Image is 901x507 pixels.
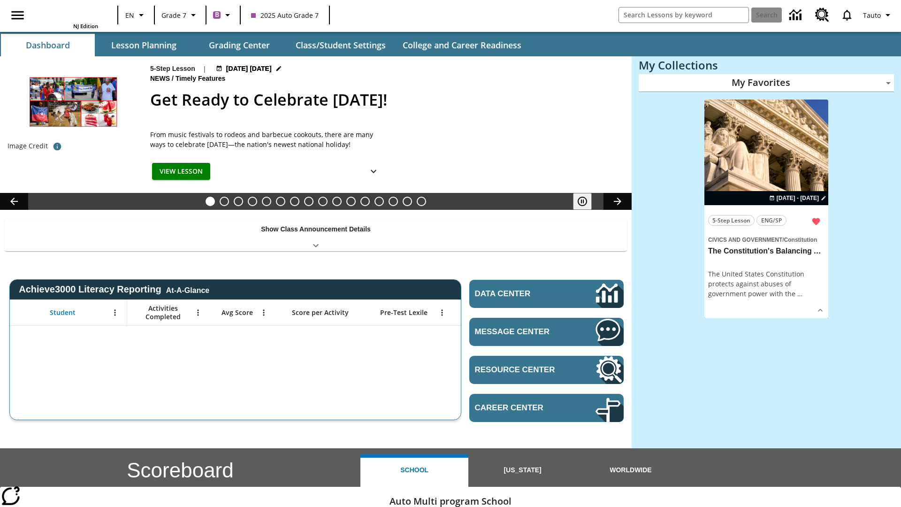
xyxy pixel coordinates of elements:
p: 5-Step Lesson [150,64,195,74]
button: Slide 15 The Constitution's Balancing Act [403,197,412,206]
button: Slide 10 Fashion Forward in Ancient Rome [332,197,342,206]
div: The United States Constitution protects against abuses of government power with the [708,269,825,299]
span: 5-Step Lesson [712,215,750,225]
button: Slide 4 Time for Moon Rules? [248,197,257,206]
span: Student [50,308,76,317]
span: Resource Center [475,365,567,375]
button: Show Details [813,303,827,317]
span: Score per Activity [292,308,349,317]
button: Jul 17 - Jun 30 Choose Dates [214,64,284,74]
button: Lesson carousel, Next [603,193,632,210]
span: Activities Completed [132,304,194,321]
span: Timely Features [176,74,227,84]
input: search field [619,8,748,23]
button: Open side menu [4,1,31,29]
a: Message Center [469,318,624,346]
button: Worldwide [577,454,685,487]
button: Slide 8 Solar Power to the People [304,197,313,206]
button: Slide 9 Attack of the Terrifying Tomatoes [318,197,328,206]
div: lesson details [704,100,828,319]
button: 5-Step Lesson [708,215,755,226]
a: Home [37,4,98,23]
button: Boost Class color is purple. Change class color [209,7,237,23]
span: [DATE] - [DATE] [777,194,819,202]
span: Pre-Test Lexile [380,308,428,317]
button: Slide 2 Back On Earth [220,197,229,206]
button: Slide 5 Cruise Ships: Making Waves [262,197,271,206]
img: Photos of red foods and of people celebrating Juneteenth at parades, Opal's Walk, and at a rodeo. [8,64,139,138]
button: Class/Student Settings [288,34,393,56]
div: From music festivals to rodeos and barbecue cookouts, there are many ways to celebrate [DATE]—the... [150,130,385,149]
button: View Lesson [152,163,210,180]
span: B [215,9,219,21]
button: Pause [573,193,592,210]
div: At-A-Glance [166,284,209,295]
button: Slide 14 Career Lesson [389,197,398,206]
button: Slide 16 Point of View [417,197,426,206]
h3: The Constitution's Balancing Act [708,246,825,256]
button: Image credit: Top, left to right: Aaron of L.A. Photography/Shutterstock; Aaron of L.A. Photograp... [48,138,67,155]
button: Slide 13 Pre-release lesson [374,197,384,206]
button: ENG/SP [756,215,786,226]
a: Data Center [469,280,624,308]
span: / [782,237,784,243]
button: Profile/Settings [859,7,897,23]
button: Open Menu [108,306,122,320]
span: Constitution [784,237,817,243]
span: Grade 7 [161,10,186,20]
button: Open Menu [435,306,449,320]
button: School [360,454,468,487]
a: Data Center [784,2,809,28]
button: Show Details [364,163,383,180]
button: Dashboard [1,34,95,56]
button: Slide 11 The Invasion of the Free CD [346,197,356,206]
button: Slide 7 The Last Homesteaders [290,197,299,206]
p: Show Class Announcement Details [261,224,371,234]
button: Open Menu [191,306,205,320]
span: EN [125,10,134,20]
div: My Favorites [639,74,894,92]
span: Civics and Government [708,237,782,243]
span: From music festivals to rodeos and barbecue cookouts, there are many ways to celebrate Juneteenth... [150,130,385,149]
button: Slide 3 Free Returns: A Gain or a Drain? [234,197,243,206]
button: Lesson Planning [97,34,191,56]
button: Aug 24 - Aug 24 Choose Dates [767,194,828,202]
span: News [150,74,172,84]
button: [US_STATE] [468,454,576,487]
button: Slide 1 Get Ready to Celebrate Juneteenth! [206,197,215,206]
span: Tauto [863,10,881,20]
span: Avg Score [221,308,253,317]
a: Career Center [469,394,624,422]
span: 2025 Auto Grade 7 [251,10,319,20]
button: Slide 6 Private! Keep Out! [276,197,285,206]
button: Open Menu [257,306,271,320]
span: / [172,75,174,82]
button: College and Career Readiness [395,34,529,56]
button: Language: EN, Select a language [121,7,151,23]
span: NJ Edition [73,23,98,30]
a: Resource Center, Will open in new tab [809,2,835,28]
span: Data Center [475,289,564,299]
span: [DATE] [DATE] [226,64,272,74]
button: Grade: Grade 7, Select a grade [158,7,203,23]
div: Show Class Announcement Details [5,219,627,251]
h3: My Collections [639,59,894,72]
span: Message Center [475,327,567,337]
div: Home [37,3,98,30]
button: Slide 12 Mixed Practice: Citing Evidence [360,197,370,206]
span: Topic: Civics and Government/Constitution [708,234,825,245]
span: … [797,289,802,298]
p: Image Credit [8,141,48,151]
span: | [203,64,206,74]
div: Pause [573,193,601,210]
span: ENG/SP [761,215,782,225]
span: Achieve3000 Literacy Reporting [19,284,209,295]
h2: Get Ready to Celebrate Juneteenth! [150,88,620,112]
button: Remove from Favorites [808,213,825,230]
a: Notifications [835,3,859,27]
a: Resource Center, Will open in new tab [469,356,624,384]
button: Grading Center [192,34,286,56]
span: Career Center [475,403,567,413]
